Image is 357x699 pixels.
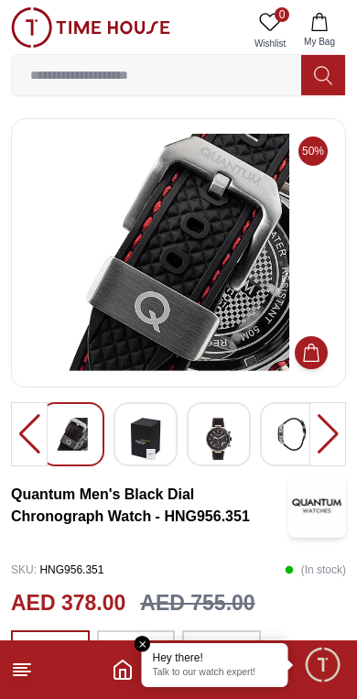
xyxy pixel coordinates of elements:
[11,484,288,528] h3: Quantum Men's Black Dial Chronograph Watch - HNG956.351
[56,418,89,451] img: Quantum Men's Black Dial Chronograph Watch - HNG956.351
[135,636,151,652] em: Close tooltip
[140,587,254,619] h3: AED 755.00
[293,7,346,54] button: My Bag
[303,645,343,685] div: Chat Widget
[11,563,37,576] span: SKU :
[11,7,170,48] img: ...
[276,418,308,451] img: Quantum Men's Black Dial Chronograph Watch - HNG956.351
[153,650,277,665] div: Hey there!
[297,35,342,49] span: My Bag
[153,667,277,680] p: Talk to our watch expert!
[247,37,293,50] span: Wishlist
[202,418,235,460] img: Quantum Men's Black Dial Chronograph Watch - HNG956.351
[295,336,328,369] button: Add to Cart
[285,556,346,584] p: ( In stock )
[11,556,103,584] p: HNG956.351
[129,418,162,460] img: Quantum Men's Black Dial Chronograph Watch - HNG956.351
[112,659,134,681] a: Home
[247,7,293,54] a: 0Wishlist
[27,134,330,372] img: Quantum Men's Black Dial Chronograph Watch - HNG956.351
[298,137,328,166] span: 50%
[288,474,346,538] img: Quantum Men's Black Dial Chronograph Watch - HNG956.351
[275,7,289,22] span: 0
[11,587,125,619] h2: AED 378.00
